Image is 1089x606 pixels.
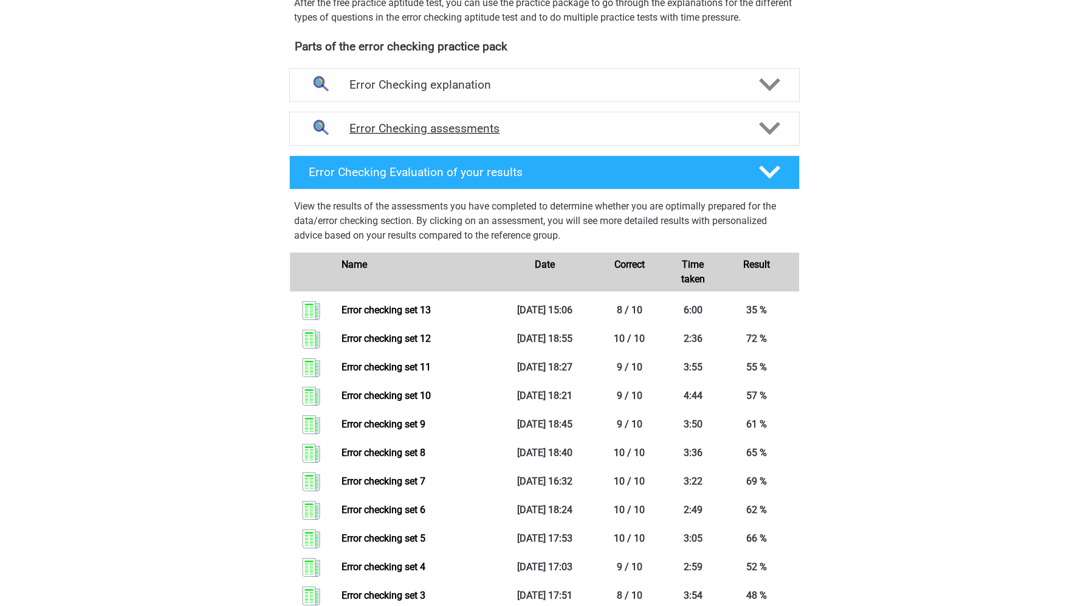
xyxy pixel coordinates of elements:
h4: Error Checking Evaluation of your results [309,165,740,179]
a: Error checking set 5 [342,533,425,544]
a: assessments Error Checking assessments [284,112,805,146]
a: Error checking set 12 [342,333,431,344]
h4: Parts of the error checking practice pack [295,39,794,53]
a: Error checking set 11 [342,361,431,373]
a: Error checking set 6 [342,504,425,516]
div: Date [502,257,587,287]
p: View the results of the assessments you have completed to determine whether you are optimally pre... [294,199,795,243]
h4: Error Checking explanation [349,78,740,92]
a: Error checking set 8 [342,447,425,458]
a: explanations Error Checking explanation [284,68,805,102]
a: Error checking set 10 [342,390,431,401]
a: Error checking set 13 [342,304,431,316]
img: error checking assessments [304,113,335,144]
h4: Error Checking assessments [349,121,740,135]
a: Error checking set 7 [342,475,425,487]
div: Correct [587,257,672,287]
a: Error Checking Evaluation of your results [284,155,805,189]
div: Time taken [672,257,715,287]
img: error checking explanations [304,69,335,100]
div: Name [332,257,502,287]
div: Result [714,257,799,287]
a: Error checking set 3 [342,590,425,601]
a: Error checking set 9 [342,418,425,430]
a: Error checking set 4 [342,561,425,573]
